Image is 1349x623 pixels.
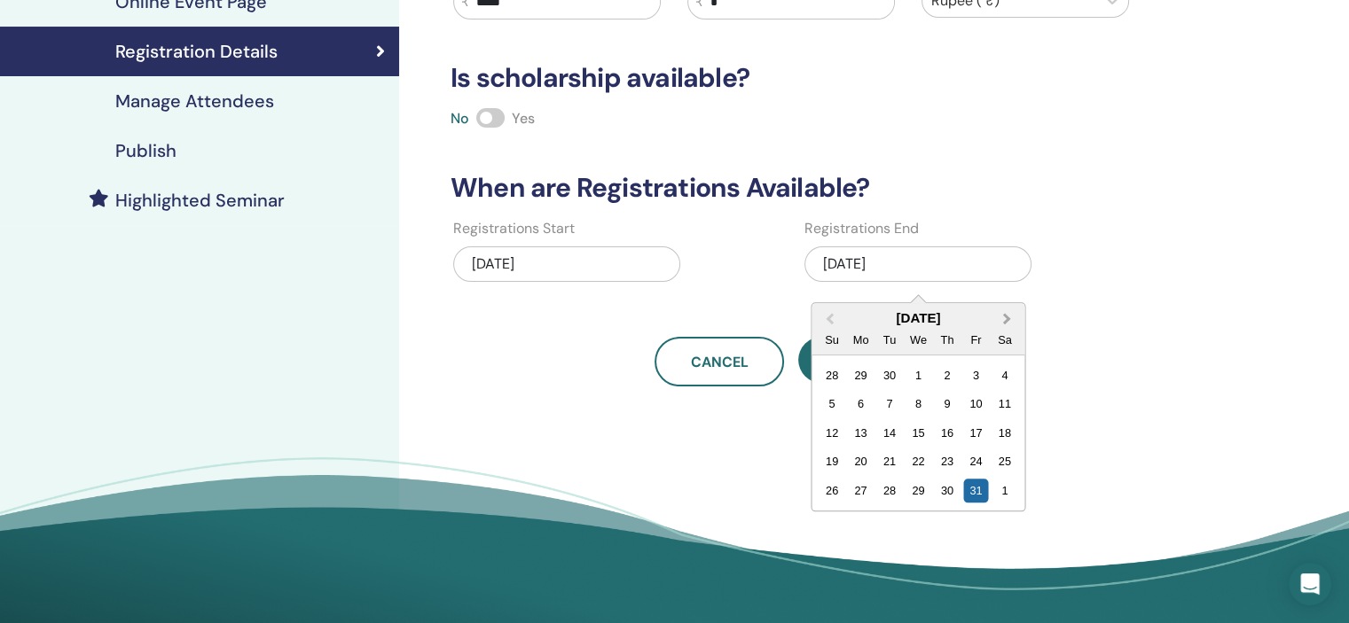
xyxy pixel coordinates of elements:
div: Month October, 2025 [818,361,1019,504]
span: Yes [512,109,535,128]
div: [DATE] [804,246,1031,282]
div: Choose Tuesday, October 21st, 2025 [877,449,901,473]
div: Choose Wednesday, October 8th, 2025 [906,392,930,416]
div: Choose Friday, October 17th, 2025 [964,421,988,445]
div: Choose Friday, October 31st, 2025 [964,479,988,502]
h4: Publish [115,140,176,161]
button: Previous Month [813,305,842,333]
div: Choose Friday, October 24th, 2025 [964,449,988,473]
div: Su [820,328,843,352]
div: Choose Tuesday, October 28th, 2025 [877,479,901,502]
div: Choose Thursday, October 30th, 2025 [935,479,959,502]
div: Choose Saturday, October 25th, 2025 [992,449,1016,473]
div: Choose Monday, October 6th, 2025 [849,392,873,416]
h4: Registration Details [115,41,278,62]
label: Registrations Start [453,218,575,239]
h3: When are Registrations Available? [440,172,1142,204]
h4: Manage Attendees [115,90,274,112]
div: Choose Tuesday, October 7th, 2025 [877,392,901,416]
div: Choose Thursday, October 23rd, 2025 [935,449,959,473]
span: Cancel [691,353,749,371]
div: Mo [849,328,873,352]
div: Choose Monday, October 20th, 2025 [849,449,873,473]
div: Choose Date [811,302,1025,511]
h4: Highlighted Seminar [115,190,285,211]
div: Choose Monday, October 27th, 2025 [849,479,873,502]
div: Choose Friday, October 3rd, 2025 [964,363,988,387]
div: Choose Monday, October 13th, 2025 [849,421,873,445]
div: Sa [992,328,1016,352]
div: Choose Saturday, October 4th, 2025 [992,363,1016,387]
div: Choose Tuesday, September 30th, 2025 [877,363,901,387]
span: No [451,109,469,128]
button: Next Month [994,305,1023,333]
button: Save [798,337,928,383]
div: Choose Wednesday, October 22nd, 2025 [906,449,930,473]
div: Choose Tuesday, October 14th, 2025 [877,421,901,445]
div: Choose Thursday, October 16th, 2025 [935,421,959,445]
div: Choose Saturday, October 11th, 2025 [992,392,1016,416]
div: Choose Sunday, September 28th, 2025 [820,363,843,387]
div: [DATE] [453,246,680,282]
div: Choose Sunday, October 26th, 2025 [820,479,843,502]
div: Choose Friday, October 10th, 2025 [964,392,988,416]
div: Choose Saturday, November 1st, 2025 [992,479,1016,502]
div: Choose Wednesday, October 1st, 2025 [906,363,930,387]
div: Choose Monday, September 29th, 2025 [849,363,873,387]
label: Registrations End [804,218,919,239]
div: Choose Saturday, October 18th, 2025 [992,421,1016,445]
h3: Is scholarship available? [440,62,1142,94]
div: Choose Wednesday, October 15th, 2025 [906,421,930,445]
div: [DATE] [812,310,1024,325]
a: Cancel [655,337,784,386]
div: Fr [964,328,988,352]
div: Tu [877,328,901,352]
div: Choose Sunday, October 5th, 2025 [820,392,843,416]
div: Choose Thursday, October 9th, 2025 [935,392,959,416]
div: Choose Sunday, October 19th, 2025 [820,449,843,473]
div: Choose Sunday, October 12th, 2025 [820,421,843,445]
div: Choose Wednesday, October 29th, 2025 [906,479,930,502]
div: We [906,328,930,352]
div: Choose Thursday, October 2nd, 2025 [935,363,959,387]
div: Open Intercom Messenger [1289,563,1331,605]
div: Th [935,328,959,352]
